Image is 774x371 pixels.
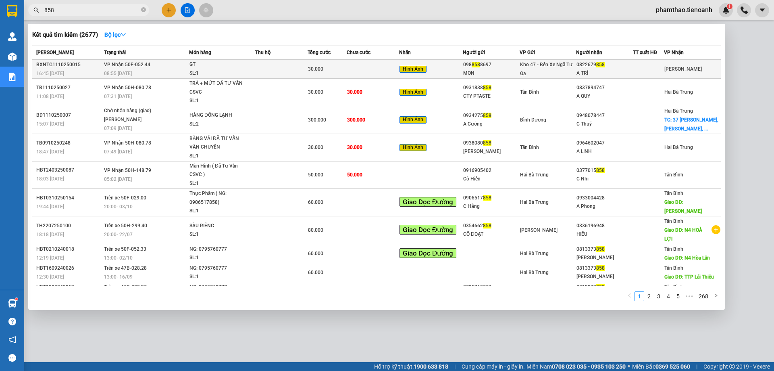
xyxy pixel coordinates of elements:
span: right [714,293,718,298]
span: 08:55 [DATE] [104,71,132,76]
div: 0948078447 [576,111,633,120]
div: SL: 1 [189,179,250,188]
span: plus-circle [712,225,720,234]
span: Hai Bà Trưng [664,145,693,150]
img: warehouse-icon [8,32,17,41]
a: 268 [696,292,711,301]
span: 300.000 [308,117,326,123]
div: 0813373 [576,283,633,291]
img: warehouse-icon [8,299,17,308]
li: 4 [664,291,673,301]
div: SL: 1 [189,254,250,262]
li: 268 [696,291,711,301]
span: 11:08 [DATE] [36,94,64,99]
span: 20:00 - 22/07 [104,232,133,237]
span: Giao Dọc Đường [399,225,456,235]
div: BXNTG1110250015 [36,61,102,69]
span: VP Nhận [664,50,684,55]
span: VP Gửi [520,50,535,55]
span: Kho 47 - Bến Xe Ngã Tư Ga [520,62,572,76]
span: 858 [472,62,480,67]
div: SL: 2 [189,120,250,129]
span: 60.000 [308,199,323,205]
span: 13:00 - 16/09 [104,274,133,280]
span: ĐT: 0935 82 08 08 [61,49,92,53]
span: Hình Ảnh [399,144,427,151]
span: 18:47 [DATE] [36,149,64,155]
span: Tân Bình [664,246,683,252]
strong: NHẬN HÀNG NHANH - GIAO TỐC HÀNH [31,13,112,19]
div: C Nhi [576,175,633,183]
div: [PERSON_NAME] [576,254,633,262]
span: 858 [483,223,491,228]
span: ••• [683,291,696,301]
li: 3 [654,291,664,301]
div: TB0910250248 [36,139,102,147]
span: Trên xe 50F-029.00 [104,195,146,201]
span: 858 [483,113,491,118]
div: 0813373 [576,264,633,272]
strong: Bộ lọc [104,31,126,38]
div: TH2207250100 [36,222,102,230]
div: 0931838 [463,84,519,92]
a: 4 [664,292,673,301]
span: 858 [596,168,605,173]
div: HBT2403250087 [36,166,102,174]
span: Hai Bà Trưng [520,251,549,256]
sup: 1 [15,298,18,300]
span: Tân Bình [664,265,683,271]
span: [PERSON_NAME] [520,227,558,233]
span: TC: 37 [PERSON_NAME],[PERSON_NAME], ... [664,117,718,132]
span: 18:18 [DATE] [36,232,64,237]
span: Hình Ảnh [399,116,427,124]
div: SL: 1 [189,96,250,105]
span: [PERSON_NAME] [36,50,74,55]
span: 858 [596,246,605,252]
div: A QUY [576,92,633,101]
div: 0336196948 [576,222,633,230]
li: Next Page [711,291,721,301]
span: Thu hộ [255,50,270,55]
div: 0354662 [463,222,519,230]
span: Người gửi [463,50,485,55]
span: CTY TNHH DLVT TIẾN OANH [30,4,113,12]
span: VP Nhận: [GEOGRAPHIC_DATA] [61,29,102,37]
span: Hình Ảnh [399,89,427,96]
span: 858 [596,284,605,290]
div: SL: 1 [189,69,250,78]
input: Tìm tên, số ĐT hoặc mã đơn [44,6,139,15]
span: Trên xe 50F-052.33 [104,246,146,252]
span: VP Nhận 50H-080.78 [104,85,151,90]
span: message [8,354,16,362]
span: left [627,293,632,298]
div: 0837894747 [576,84,633,92]
img: solution-icon [8,73,17,81]
span: ---------------------------------------------- [17,56,104,62]
a: 5 [674,292,682,301]
span: Tân Bình [520,89,539,95]
span: 858 [483,85,491,90]
div: HBT0210240018 [36,245,102,254]
div: Màn Hình ( Đã Tư Vấn CSVC ) [189,162,250,179]
li: 2 [644,291,654,301]
span: 300.000 [347,117,365,123]
span: Món hàng [189,50,211,55]
span: 20:00 - 03/10 [104,204,133,210]
div: Thực Phẩm ( NG: 0906517858) [189,189,250,207]
span: Giao Dọc Đường [399,286,456,296]
span: 12:19 [DATE] [36,255,64,261]
span: search [33,7,39,13]
div: 0906517 [463,194,519,202]
div: GT [189,60,250,69]
a: 2 [645,292,653,301]
div: 0377015 [576,166,633,175]
span: Giao DĐ: N4 Hòa Lân [664,255,710,261]
div: NG: 0795760777 [189,264,250,273]
span: Hai Bà Trưng [664,108,693,114]
span: Giao DĐ: TTP Lái Thiêu [664,274,714,280]
span: 30.000 [308,145,323,150]
div: NG: 0795760777 [189,283,250,292]
div: Chờ nhận hàng (giao) [104,107,164,115]
span: down [121,32,126,38]
span: ĐC: 804 Song Hành, XLHN, P Hiệp Phú Q9 [61,38,113,47]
